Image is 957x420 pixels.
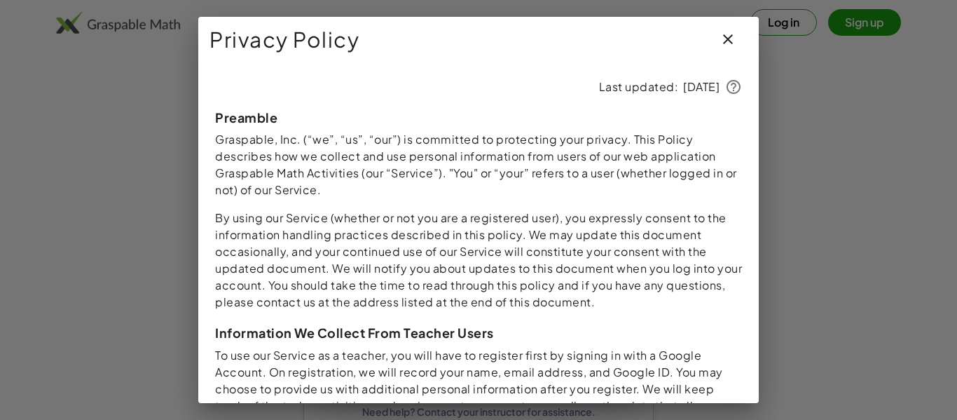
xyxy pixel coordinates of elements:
[209,22,359,56] span: Privacy Policy
[215,131,742,198] p: Graspable, Inc. (“we”, “us”, “our”) is committed to protecting your privacy. This Policy describe...
[215,109,742,126] h3: Preamble
[215,210,742,311] p: By using our Service (whether or not you are a registered user), you expressly consent to the inf...
[215,325,742,341] h3: Information We Collect From Teacher Users
[215,79,742,95] p: Last updated: [DATE]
